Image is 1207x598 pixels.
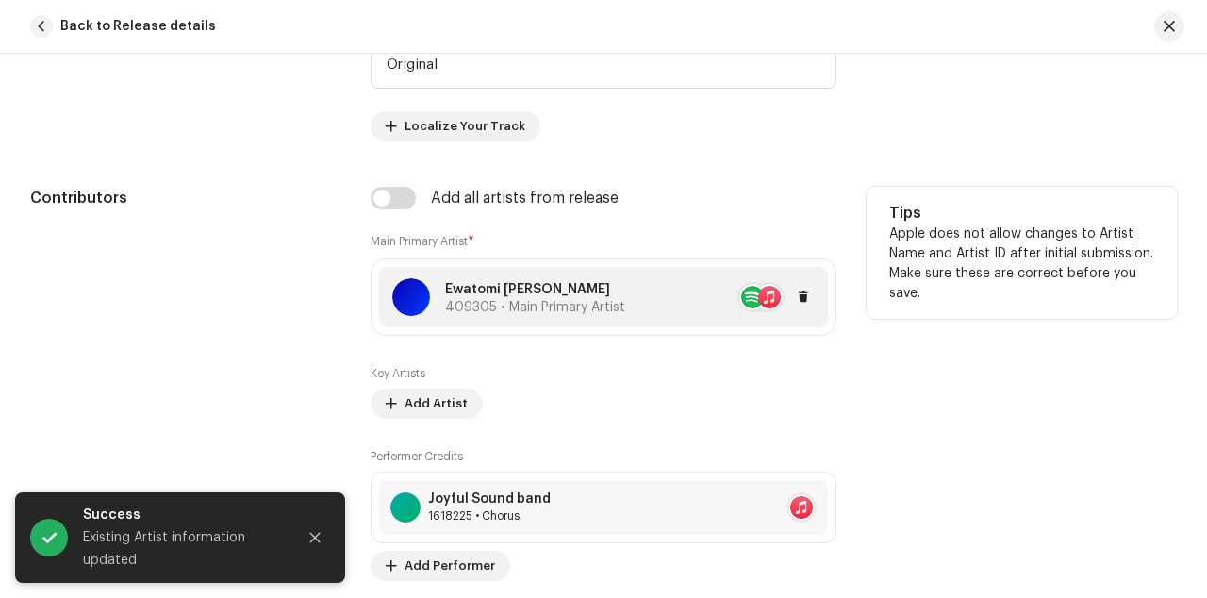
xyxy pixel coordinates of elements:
span: Add Performer [405,547,495,585]
button: Localize Your Track [371,111,540,141]
div: Chorus [428,508,551,523]
h5: Contributors [30,187,340,209]
div: Success [83,504,281,526]
label: Performer Credits [371,449,463,464]
input: e.g. Live, Remix, Remastered [371,40,836,89]
p: Apple does not allow changes to Artist Name and Artist ID after initial submission. Make sure the... [889,224,1154,304]
label: Key Artists [371,366,425,381]
button: Add Performer [371,551,510,581]
button: Add Artist [371,389,483,419]
p: Ewatomi [PERSON_NAME] [445,280,625,300]
button: Close [296,519,334,556]
span: Localize Your Track [405,108,525,145]
h5: Tips [889,202,1154,224]
div: Existing Artist information updated [83,526,281,572]
div: Add all artists from release [431,191,619,206]
span: Add Artist [405,385,468,423]
small: Main Primary Artist [371,236,468,247]
span: 409305 • Main Primary Artist [445,301,625,314]
div: Joyful Sound band [428,491,551,507]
